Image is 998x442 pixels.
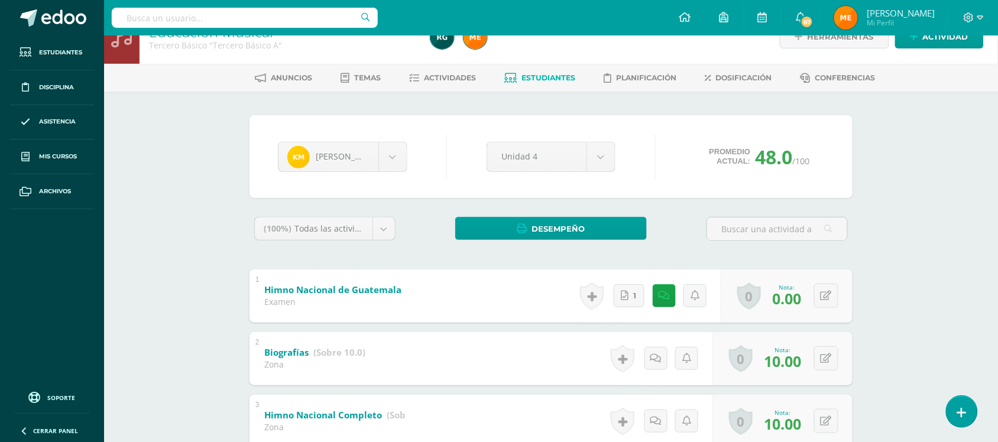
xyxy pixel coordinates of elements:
[294,223,441,234] span: Todas las actividades de esta unidad
[709,147,751,166] span: Promedio actual:
[264,421,406,433] div: Zona
[614,284,644,307] a: 1
[39,152,77,161] span: Mis cursos
[716,73,772,82] span: Dosificación
[287,146,310,168] img: a72e9b6861a4f4c7782b84146497e303.png
[9,139,95,174] a: Mis cursos
[355,73,381,82] span: Temas
[264,284,401,295] b: Himno Nacional de Guatemala
[313,346,365,358] strong: (Sobre 10.0)
[707,217,847,240] input: Buscar una actividad aquí...
[634,285,637,307] span: 1
[9,174,95,209] a: Archivos
[9,70,95,105] a: Disciplina
[387,409,439,421] strong: (Sobre 10.0)
[264,359,365,370] div: Zona
[487,142,615,171] a: Unidad 4
[834,6,858,30] img: 700be974b67557735c3dfbb131833c31.png
[801,15,814,28] span: 67
[264,223,291,234] span: (100%)
[316,151,382,162] span: [PERSON_NAME]
[39,83,74,92] span: Disciplina
[792,155,809,167] span: /100
[14,389,90,405] a: Soporte
[502,142,572,170] span: Unidad 4
[867,18,935,28] span: Mi Perfil
[505,69,576,87] a: Estudiantes
[729,345,753,372] a: 0
[705,69,772,87] a: Dosificación
[522,73,576,82] span: Estudiantes
[264,409,382,421] b: Himno Nacional Completo
[264,406,439,425] a: Himno Nacional Completo (Sobre 10.0)
[764,351,801,371] span: 10.00
[867,7,935,19] span: [PERSON_NAME]
[264,343,365,362] a: Biografías (Sobre 10.0)
[264,346,309,358] b: Biografías
[772,288,801,308] span: 0.00
[764,346,801,354] div: Nota:
[764,408,801,417] div: Nota:
[532,218,585,240] span: Desempeño
[278,142,407,171] a: [PERSON_NAME]
[464,25,487,49] img: 700be974b67557735c3dfbb131833c31.png
[755,144,792,170] span: 48.0
[255,69,313,87] a: Anuncios
[923,26,968,48] span: Actividad
[9,105,95,140] a: Asistencia
[112,8,378,28] input: Busca un usuario...
[617,73,677,82] span: Planificación
[455,217,647,240] a: Desempeño
[780,25,889,48] a: Herramientas
[729,408,753,435] a: 0
[39,48,82,57] span: Estudiantes
[255,217,395,240] a: (100%)Todas las actividades de esta unidad
[264,296,406,307] div: Examen
[341,69,381,87] a: Temas
[410,69,477,87] a: Actividades
[808,26,874,48] span: Herramientas
[604,69,677,87] a: Planificación
[737,282,761,310] a: 0
[39,117,76,126] span: Asistencia
[264,281,458,300] a: Himno Nacional de Guatemala
[764,414,801,434] span: 10.00
[33,427,78,435] span: Cerrar panel
[149,40,416,51] div: Tercero Básico 'Tercero Básico A'
[271,73,313,82] span: Anuncios
[48,394,76,402] span: Soporte
[815,73,876,82] span: Conferencias
[425,73,477,82] span: Actividades
[801,69,876,87] a: Conferencias
[430,25,454,49] img: e044b199acd34bf570a575bac584e1d1.png
[39,187,71,196] span: Archivos
[772,283,801,291] div: Nota:
[9,35,95,70] a: Estudiantes
[895,25,984,48] a: Actividad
